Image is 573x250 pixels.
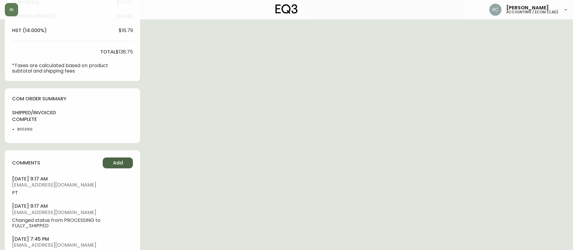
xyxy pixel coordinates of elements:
span: PT [12,190,133,196]
img: f4ba4e02bd060be8f1386e3ca455bd0e [489,4,501,16]
img: logo [275,4,298,14]
h4: shipped/invoiced complete [12,109,47,123]
p: *Taxes are calculated based on product subtotal and shipping fees [12,63,116,74]
span: [EMAIL_ADDRESS][DOMAIN_NAME] [12,182,133,188]
h4: com order summary [12,96,133,102]
h4: [DATE] 7:45 pm [12,236,133,242]
h4: comments [12,160,40,166]
span: [EMAIL_ADDRESS][DOMAIN_NAME] [12,210,133,215]
h4: hst (14.000%) [12,27,47,34]
li: 8553166 [17,127,47,132]
h4: [DATE] 9:17 am [12,203,133,209]
h4: total [100,49,116,55]
span: Changed status from PROCESSING to FULLY_SHIPPED [12,218,133,229]
span: [EMAIL_ADDRESS][DOMAIN_NAME] [12,242,133,248]
button: Add [103,157,133,168]
h5: accounting / ecom (cad) [506,10,559,14]
h4: [DATE] 9:17 am [12,176,133,182]
span: [PERSON_NAME] [506,5,549,10]
span: Add [113,160,123,166]
span: $136.75 [116,49,133,55]
span: $16.79 [119,28,133,33]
